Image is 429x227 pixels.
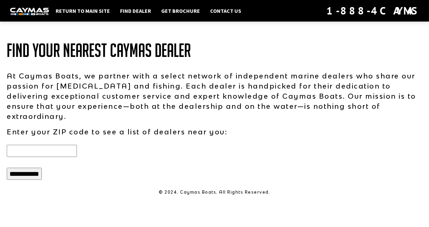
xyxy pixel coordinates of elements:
[117,6,154,15] a: Find Dealer
[326,3,419,18] div: 1-888-4CAYMAS
[7,40,422,61] h1: Find Your Nearest Caymas Dealer
[207,6,245,15] a: Contact Us
[52,6,113,15] a: Return to main site
[7,189,422,195] p: © 2024. Caymas Boats. All Rights Reserved.
[7,127,422,137] p: Enter your ZIP code to see a list of dealers near you:
[158,6,203,15] a: Get Brochure
[10,8,49,15] img: white-logo-c9c8dbefe5ff5ceceb0f0178aa75bf4bb51f6bca0971e226c86eb53dfe498488.png
[7,71,422,121] p: At Caymas Boats, we partner with a select network of independent marine dealers who share our pas...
